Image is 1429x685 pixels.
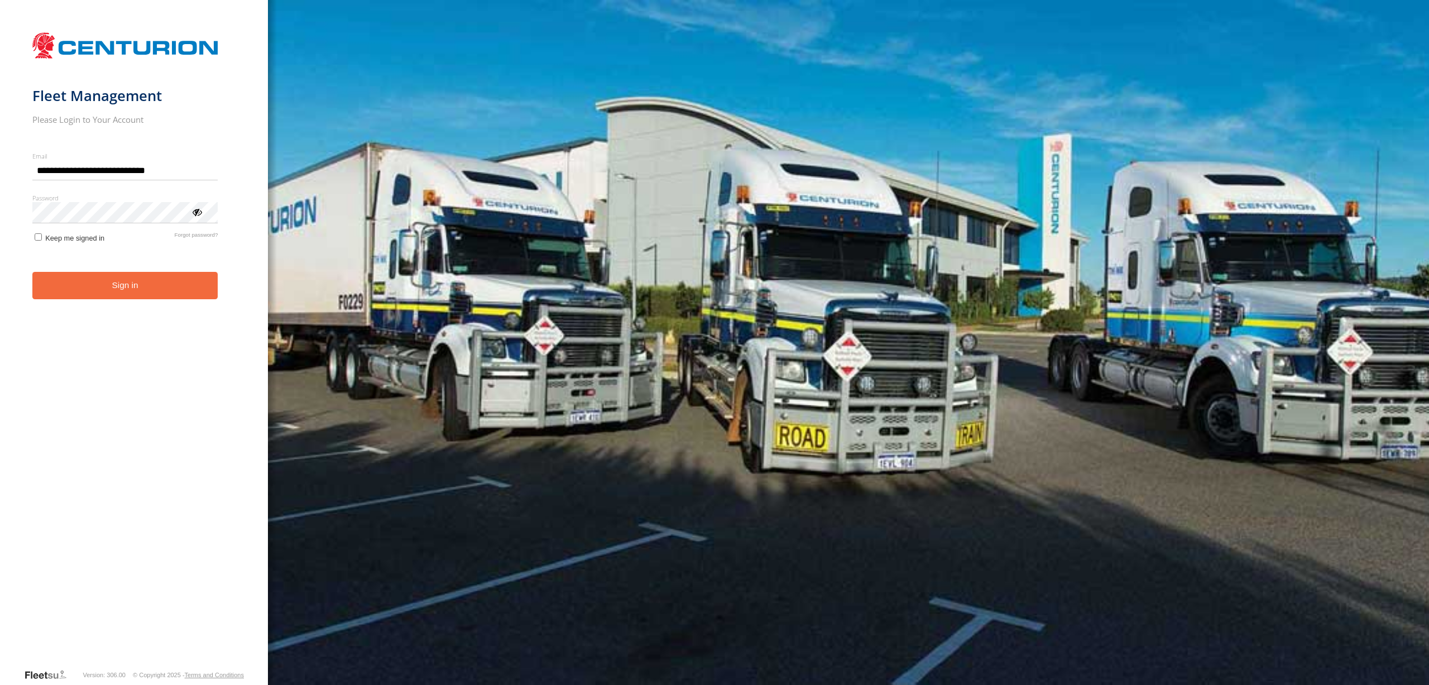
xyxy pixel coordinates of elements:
input: Keep me signed in [35,233,42,241]
a: Terms and Conditions [185,672,244,678]
h2: Please Login to Your Account [32,114,218,125]
div: Version: 306.00 [83,672,126,678]
div: © Copyright 2025 - [133,672,244,678]
button: Sign in [32,272,218,299]
label: Password [32,194,218,202]
img: Centurion Transport [32,31,218,60]
label: Email [32,152,218,160]
div: ViewPassword [191,206,202,217]
a: Forgot password? [175,232,218,242]
form: main [32,27,236,668]
h1: Fleet Management [32,87,218,105]
a: Visit our Website [24,669,75,681]
span: Keep me signed in [45,234,104,242]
